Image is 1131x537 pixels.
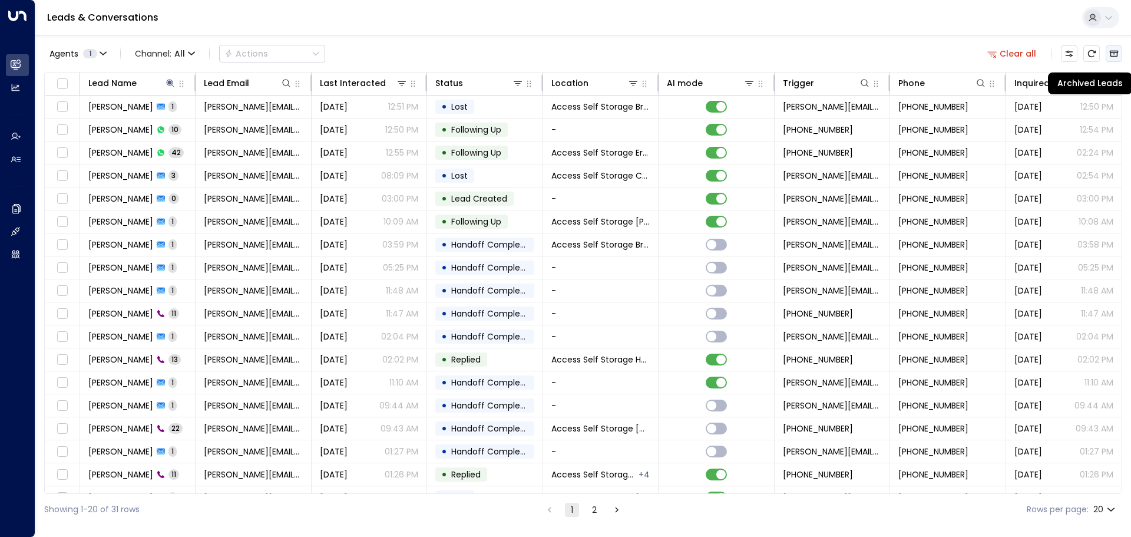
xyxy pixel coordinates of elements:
[441,419,447,439] div: •
[168,423,183,433] span: 22
[1014,423,1042,434] span: Jul 25, 2025
[204,216,302,228] span: john.pannell+2208@gmail.com
[88,308,153,319] span: John Pannell
[1014,262,1042,274] span: Aug 06, 2025
[47,11,158,24] a: Leads & Conversations
[320,124,348,136] span: Aug 24, 2025
[55,77,70,91] span: Toggle select all
[543,325,659,348] td: -
[204,423,302,434] span: john.pannell+2208@gmail.com
[168,193,179,203] span: 0
[898,469,968,480] span: +442072974142
[1014,285,1042,296] span: Aug 06, 2025
[381,423,418,434] p: 09:43 AM
[783,492,881,503] span: laura.chambers@accessstorage.com
[783,400,881,411] span: john.pannell+northampton@gmail.com
[451,354,481,365] span: Replied
[88,423,153,434] span: John Pannell
[168,400,177,410] span: 1
[898,239,968,251] span: +442072974142
[320,492,348,503] span: Jul 16, 2025
[55,169,70,183] span: Toggle select row
[204,147,302,159] span: john.pannell+2208@gmail.com
[551,170,650,182] span: Access Self Storage Cheam
[204,76,292,90] div: Lead Email
[639,469,650,480] div: Access Self Storage Kingston Upon Thames,Access Self Storage Hemel Hempstead,Access Self Storage ...
[1014,101,1042,113] span: Aug 22, 2025
[551,216,650,228] span: Access Self Storage Sutton
[55,146,70,160] span: Toggle select row
[1014,76,1061,90] div: Inquired At
[551,492,650,503] span: Access Self Storage Northampton
[898,101,968,113] span: +442072974142
[783,377,881,388] span: john.pannell@gmail.com
[783,308,853,319] span: +447940257528
[320,400,348,411] span: Jul 25, 2025
[204,492,302,503] span: john.pannell+2208@gmail.com
[383,262,418,274] p: 05:25 PM
[783,423,853,434] span: +442072974142
[320,170,348,182] span: Aug 13, 2025
[898,285,968,296] span: +442072974142
[88,170,153,182] span: John Pannell
[543,279,659,302] td: -
[898,308,968,319] span: +442072974142
[130,45,200,62] span: Channel:
[168,147,184,157] span: 42
[88,76,176,90] div: Lead Name
[451,331,534,342] span: Handoff Completed
[441,350,447,370] div: •
[88,216,153,228] span: John Pannell
[451,147,501,159] span: Following Up
[383,216,418,228] p: 10:09 AM
[783,354,853,365] span: +447940257528
[88,285,153,296] span: John Pannell
[441,442,447,462] div: •
[55,421,70,436] span: Toggle select row
[451,446,534,457] span: Handoff Completed
[219,45,325,62] div: Button group with a nested menu
[441,189,447,209] div: •
[783,262,881,274] span: john.pannell@gmail.com
[168,124,181,134] span: 10
[1014,170,1042,182] span: Aug 13, 2025
[1076,331,1113,342] p: 02:04 PM
[381,331,418,342] p: 02:04 PM
[451,193,507,205] span: Lead Created
[542,502,624,517] nav: pagination navigation
[783,193,881,205] span: laura.chambers@accessstorage.com
[320,239,348,251] span: Aug 08, 2025
[543,187,659,210] td: -
[451,101,468,113] span: Lost
[385,124,418,136] p: 12:50 PM
[551,239,650,251] span: Access Self Storage Bracknell
[320,101,348,113] span: Yesterday
[204,262,302,274] span: john.pannell+2208@gmail.com
[88,101,153,113] span: John Pannell
[320,216,348,228] span: Aug 13, 2025
[441,373,447,393] div: •
[898,147,968,159] span: +442072974142
[379,400,418,411] p: 09:44 AM
[898,124,968,136] span: +442072974142
[55,192,70,206] span: Toggle select row
[44,503,140,516] div: Showing 1-20 of 31 rows
[204,170,302,182] span: john.pannell+2208@gmail.com
[55,330,70,344] span: Toggle select row
[898,170,968,182] span: +442072974142
[551,101,650,113] span: Access Self Storage Bracknell
[543,256,659,279] td: -
[55,444,70,459] span: Toggle select row
[451,308,534,319] span: Handoff Completed
[1014,446,1042,457] span: Jul 22, 2025
[204,377,302,388] span: john.pannell+2208@gmail.com
[451,469,481,480] span: Replied
[1014,492,1042,503] span: Jul 16, 2025
[168,262,177,272] span: 1
[204,308,302,319] span: john.pannell+2208@gmail.com
[1014,239,1042,251] span: Aug 08, 2025
[441,120,447,140] div: •
[898,262,968,274] span: +442072974142
[451,216,501,228] span: Following Up
[1014,308,1042,319] span: Aug 06, 2025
